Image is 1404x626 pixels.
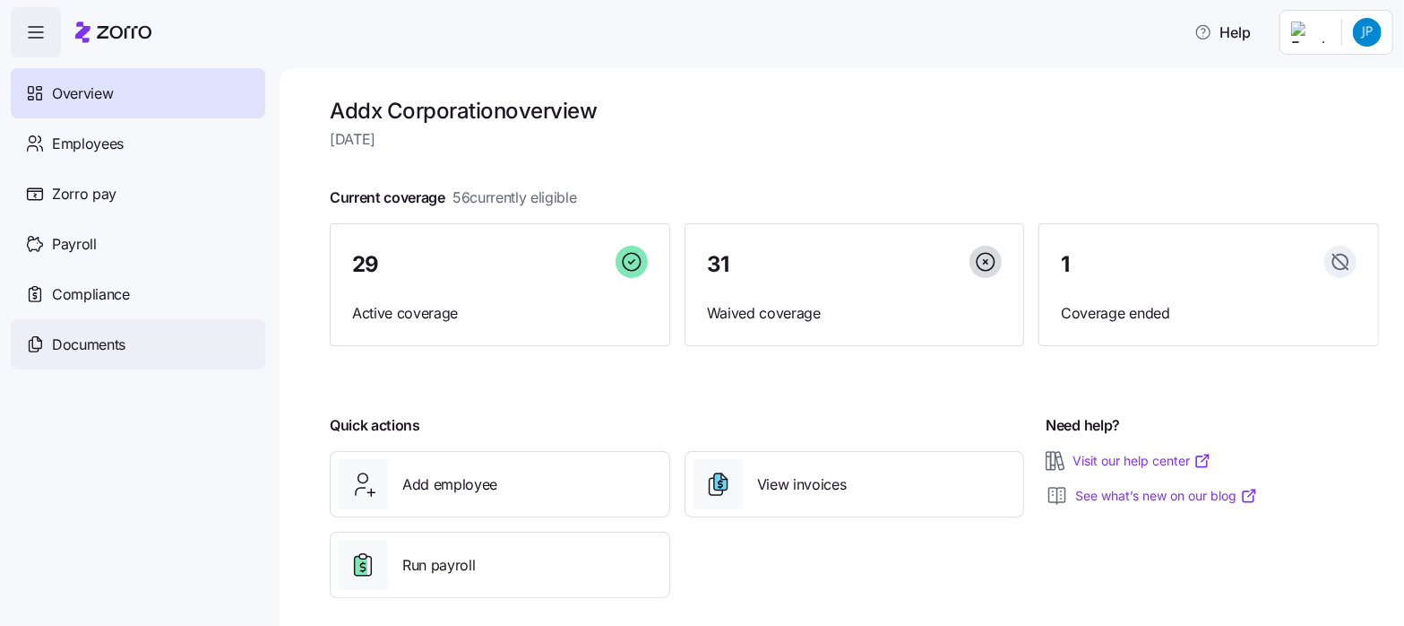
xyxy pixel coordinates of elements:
[1353,18,1382,47] img: 4de1289c2919fdf7a84ae0ee27ab751b
[1194,22,1251,43] span: Help
[52,183,116,205] span: Zorro pay
[11,319,265,370] a: Documents
[1075,487,1258,505] a: See what’s new on our blog
[1180,14,1265,50] button: Help
[330,414,420,437] span: Quick actions
[52,334,125,356] span: Documents
[707,254,729,275] span: 31
[452,187,577,209] span: 56 currently eligible
[330,187,577,209] span: Current coverage
[11,169,265,219] a: Zorro pay
[330,128,1379,151] span: [DATE]
[1291,22,1327,43] img: Employer logo
[757,474,847,496] span: View invoices
[52,283,130,306] span: Compliance
[352,254,379,275] span: 29
[707,302,1003,325] span: Waived coverage
[11,118,265,169] a: Employees
[352,302,648,325] span: Active coverage
[52,83,113,105] span: Overview
[330,97,1379,125] h1: Addx Corporation overview
[52,133,124,155] span: Employees
[1061,302,1357,325] span: Coverage ended
[1061,254,1070,275] span: 1
[1072,452,1211,470] a: Visit our help center
[402,474,497,496] span: Add employee
[11,219,265,269] a: Payroll
[52,233,97,256] span: Payroll
[1046,414,1120,437] span: Need help?
[11,269,265,319] a: Compliance
[402,554,475,577] span: Run payroll
[11,68,265,118] a: Overview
